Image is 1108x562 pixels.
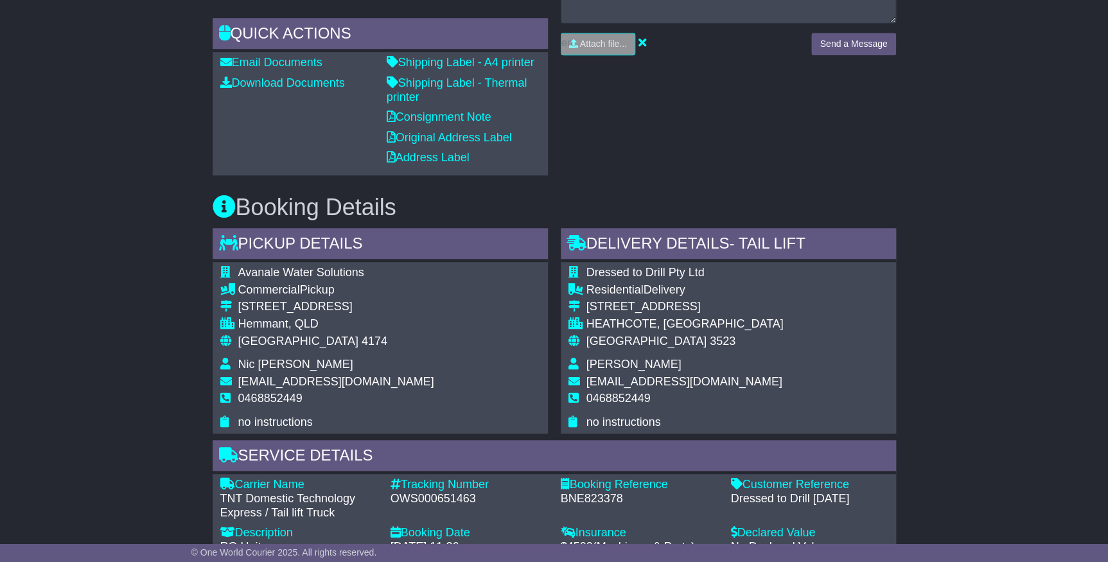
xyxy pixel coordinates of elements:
[731,492,888,506] div: Dressed to Drill [DATE]
[238,283,300,296] span: Commercial
[391,492,548,506] div: OWS000651463
[731,540,888,554] div: No Declared Value
[391,540,548,554] div: [DATE] 11:26
[191,547,377,558] span: © One World Courier 2025. All rights reserved.
[238,266,364,279] span: Avanale Water Solutions
[561,526,718,540] div: Insurance
[586,335,707,347] span: [GEOGRAPHIC_DATA]
[220,492,378,520] div: TNT Domestic Technology Express / Tail lift Truck
[213,440,896,475] div: Service Details
[220,540,378,554] div: RO Unit
[731,478,888,492] div: Customer Reference
[586,317,784,331] div: HEATHCOTE, [GEOGRAPHIC_DATA]
[238,375,434,388] span: [EMAIL_ADDRESS][DOMAIN_NAME]
[586,300,784,314] div: [STREET_ADDRESS]
[238,283,434,297] div: Pickup
[731,526,888,540] div: Declared Value
[220,526,378,540] div: Description
[586,392,651,405] span: 0468852449
[213,195,896,220] h3: Booking Details
[567,540,593,553] span: 4500
[387,56,534,69] a: Shipping Label - A4 printer
[586,358,682,371] span: [PERSON_NAME]
[561,228,896,263] div: Delivery Details
[586,266,705,279] span: Dressed to Drill Pty Ltd
[238,416,313,428] span: no instructions
[213,228,548,263] div: Pickup Details
[597,540,691,553] span: Machinery & Parts
[586,375,782,388] span: [EMAIL_ADDRESS][DOMAIN_NAME]
[586,416,661,428] span: no instructions
[391,526,548,540] div: Booking Date
[238,358,353,371] span: Nic [PERSON_NAME]
[391,478,548,492] div: Tracking Number
[387,151,470,164] a: Address Label
[387,131,512,144] a: Original Address Label
[710,335,735,347] span: 3523
[238,392,303,405] span: 0468852449
[238,335,358,347] span: [GEOGRAPHIC_DATA]
[387,76,527,103] a: Shipping Label - Thermal printer
[561,478,718,492] div: Booking Reference
[238,317,434,331] div: Hemmant, QLD
[586,283,784,297] div: Delivery
[811,33,895,55] button: Send a Message
[213,18,548,53] div: Quick Actions
[387,110,491,123] a: Consignment Note
[586,283,644,296] span: Residential
[238,300,434,314] div: [STREET_ADDRESS]
[220,56,322,69] a: Email Documents
[561,492,718,506] div: BNE823378
[729,234,805,252] span: - Tail Lift
[220,76,345,89] a: Download Documents
[220,478,378,492] div: Carrier Name
[362,335,387,347] span: 4174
